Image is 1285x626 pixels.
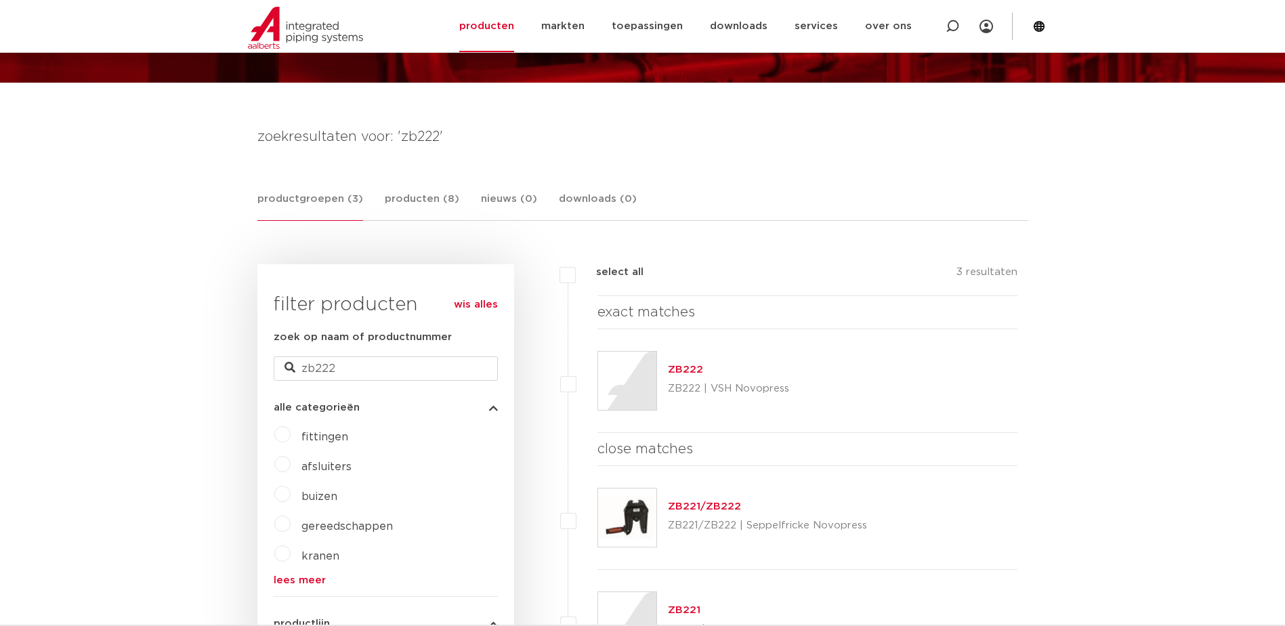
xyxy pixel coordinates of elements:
[274,356,498,381] input: zoeken
[597,438,1018,460] h4: close matches
[274,291,498,318] h3: filter producten
[385,191,459,220] a: producten (8)
[576,264,644,280] label: select all
[454,297,498,313] a: wis alles
[668,501,741,512] a: ZB221/ZB222
[301,551,339,562] a: kranen
[668,515,867,537] p: ZB221/ZB222 | Seppelfricke Novopress
[274,575,498,585] a: lees meer
[274,402,498,413] button: alle categorieën
[956,264,1017,285] p: 3 resultaten
[274,402,360,413] span: alle categorieën
[257,191,363,221] a: productgroepen (3)
[274,329,452,346] label: zoek op naam of productnummer
[597,301,1018,323] h4: exact matches
[668,605,700,615] a: ZB221
[301,521,393,532] a: gereedschappen
[598,488,656,547] img: Thumbnail for ZB221/ZB222
[668,378,789,400] p: ZB222 | VSH Novopress
[481,191,537,220] a: nieuws (0)
[301,461,352,472] a: afsluiters
[257,126,1028,148] h4: zoekresultaten voor: 'zb222'
[668,364,703,375] a: ZB222
[559,191,637,220] a: downloads (0)
[301,432,348,442] a: fittingen
[301,491,337,502] a: buizen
